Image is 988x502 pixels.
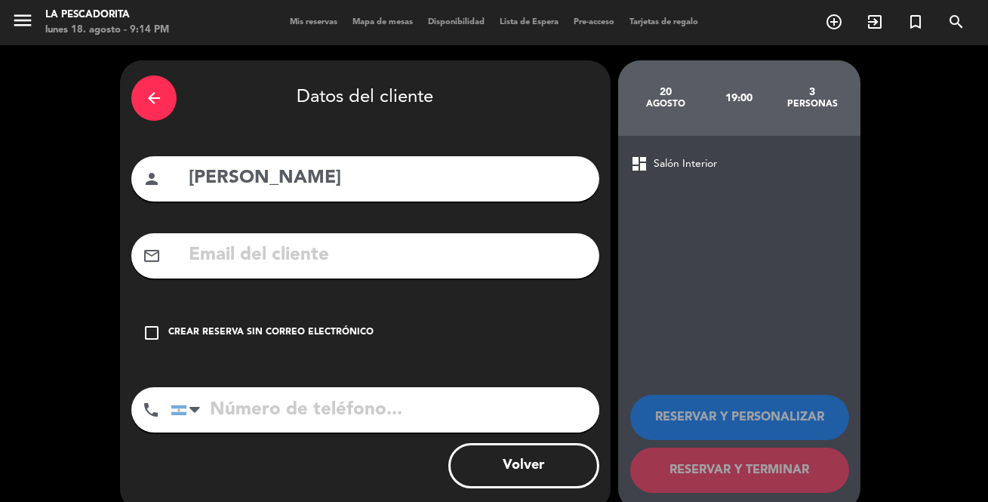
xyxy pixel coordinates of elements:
[171,388,206,432] div: Argentina: +54
[187,163,588,194] input: Nombre del cliente
[629,98,703,110] div: agosto
[142,401,160,419] i: phone
[171,387,599,433] input: Número de teléfono...
[143,324,161,342] i: check_box_outline_blank
[630,395,849,440] button: RESERVAR Y PERSONALIZAR
[630,448,849,493] button: RESERVAR Y TERMINAR
[45,8,169,23] div: La Pescadorita
[825,13,843,31] i: add_circle_outline
[168,325,374,340] div: Crear reserva sin correo electrónico
[492,18,566,26] span: Lista de Espera
[866,13,884,31] i: exit_to_app
[566,18,622,26] span: Pre-acceso
[776,86,849,98] div: 3
[282,18,345,26] span: Mis reservas
[947,13,965,31] i: search
[703,72,776,125] div: 19:00
[654,156,717,173] span: Salón Interior
[11,9,34,37] button: menu
[11,9,34,32] i: menu
[143,170,161,188] i: person
[131,72,599,125] div: Datos del cliente
[420,18,492,26] span: Disponibilidad
[630,155,648,173] span: dashboard
[622,18,706,26] span: Tarjetas de regalo
[45,23,169,38] div: lunes 18. agosto - 9:14 PM
[345,18,420,26] span: Mapa de mesas
[629,86,703,98] div: 20
[145,89,163,107] i: arrow_back
[187,240,588,271] input: Email del cliente
[448,443,599,488] button: Volver
[906,13,925,31] i: turned_in_not
[143,247,161,265] i: mail_outline
[776,98,849,110] div: personas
